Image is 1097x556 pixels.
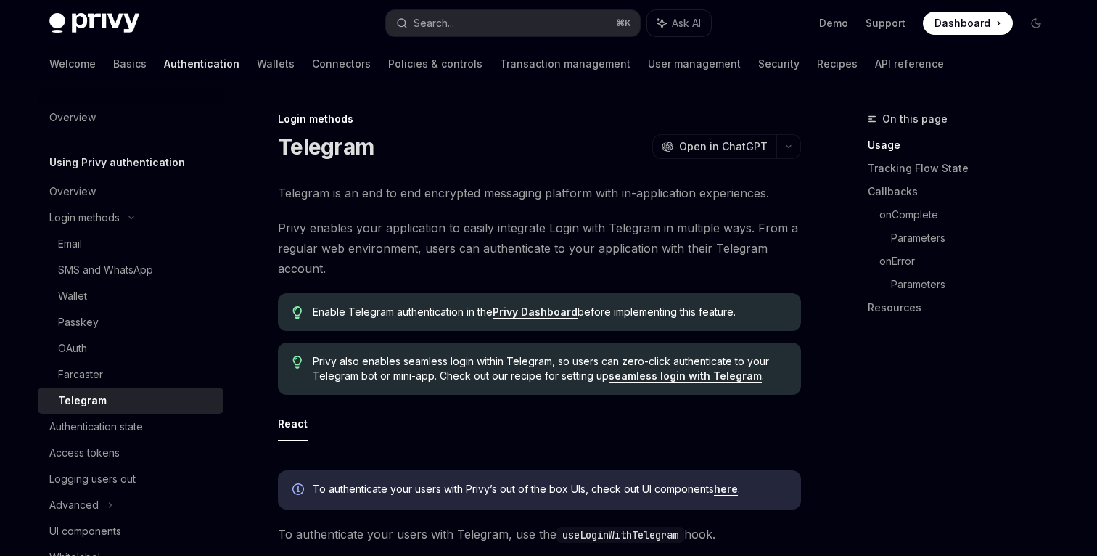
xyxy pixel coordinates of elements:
[58,235,82,253] div: Email
[58,366,103,383] div: Farcaster
[49,523,121,540] div: UI components
[38,105,223,131] a: Overview
[866,16,905,30] a: Support
[113,46,147,81] a: Basics
[38,335,223,361] a: OAuth
[758,46,800,81] a: Security
[868,296,1059,319] a: Resources
[313,482,786,496] span: To authenticate your users with Privy’s out of the box UIs, check out UI components .
[292,306,303,319] svg: Tip
[49,470,136,488] div: Logging users out
[1024,12,1048,35] button: Toggle dark mode
[647,10,711,36] button: Ask AI
[38,414,223,440] a: Authentication state
[879,250,1059,273] a: onError
[49,154,185,171] h5: Using Privy authentication
[556,527,684,543] code: useLoginWithTelegram
[58,392,107,409] div: Telegram
[257,46,295,81] a: Wallets
[49,13,139,33] img: dark logo
[868,180,1059,203] a: Callbacks
[49,209,120,226] div: Login methods
[616,17,631,29] span: ⌘ K
[278,112,801,126] div: Login methods
[292,356,303,369] svg: Tip
[879,203,1059,226] a: onComplete
[891,226,1059,250] a: Parameters
[49,46,96,81] a: Welcome
[278,183,801,203] span: Telegram is an end to end encrypted messaging platform with in-application experiences.
[679,139,768,154] span: Open in ChatGPT
[58,261,153,279] div: SMS and WhatsApp
[49,109,96,126] div: Overview
[292,483,307,498] svg: Info
[278,134,374,160] h1: Telegram
[164,46,239,81] a: Authentication
[609,369,762,383] a: seamless login with Telegram
[49,183,96,200] div: Overview
[313,305,786,319] span: Enable Telegram authentication in the before implementing this feature.
[38,440,223,466] a: Access tokens
[38,257,223,283] a: SMS and WhatsApp
[278,406,308,441] button: React
[652,134,776,159] button: Open in ChatGPT
[868,157,1059,180] a: Tracking Flow State
[882,110,948,128] span: On this page
[313,354,786,383] span: Privy also enables seamless login within Telegram, so users can zero-click authenticate to your T...
[38,179,223,205] a: Overview
[278,218,801,279] span: Privy enables your application to easily integrate Login with Telegram in multiple ways. From a r...
[672,16,701,30] span: Ask AI
[58,287,87,305] div: Wallet
[38,283,223,309] a: Wallet
[38,388,223,414] a: Telegram
[386,10,640,36] button: Search...⌘K
[38,231,223,257] a: Email
[278,524,801,544] span: To authenticate your users with Telegram, use the hook.
[493,306,578,319] a: Privy Dashboard
[817,46,858,81] a: Recipes
[38,518,223,544] a: UI components
[38,309,223,335] a: Passkey
[312,46,371,81] a: Connectors
[868,134,1059,157] a: Usage
[923,12,1013,35] a: Dashboard
[714,483,738,496] a: here
[819,16,848,30] a: Demo
[934,16,990,30] span: Dashboard
[388,46,482,81] a: Policies & controls
[875,46,944,81] a: API reference
[38,466,223,492] a: Logging users out
[49,418,143,436] div: Authentication state
[58,340,87,357] div: OAuth
[891,273,1059,296] a: Parameters
[500,46,630,81] a: Transaction management
[49,444,120,462] div: Access tokens
[49,496,99,514] div: Advanced
[38,361,223,388] a: Farcaster
[414,15,454,32] div: Search...
[58,314,99,331] div: Passkey
[648,46,741,81] a: User management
